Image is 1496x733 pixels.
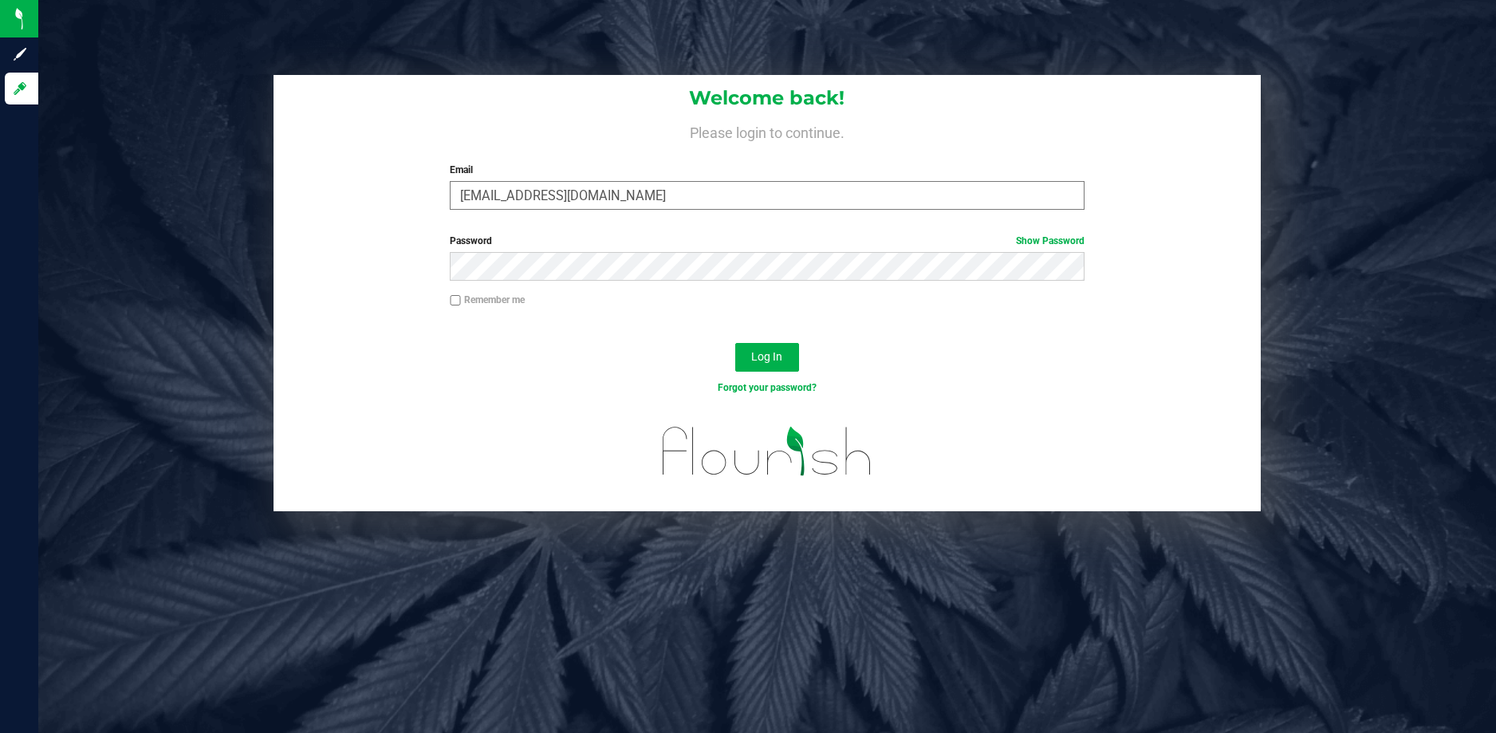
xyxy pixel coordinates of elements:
[735,343,799,372] button: Log In
[12,46,28,62] inline-svg: Sign up
[274,121,1262,140] h4: Please login to continue.
[450,235,492,246] span: Password
[718,382,817,393] a: Forgot your password?
[274,88,1262,108] h1: Welcome back!
[1016,235,1085,246] a: Show Password
[450,295,461,306] input: Remember me
[644,412,891,491] img: flourish_logo.svg
[450,163,1085,177] label: Email
[450,293,525,307] label: Remember me
[12,81,28,97] inline-svg: Log in
[751,350,782,363] span: Log In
